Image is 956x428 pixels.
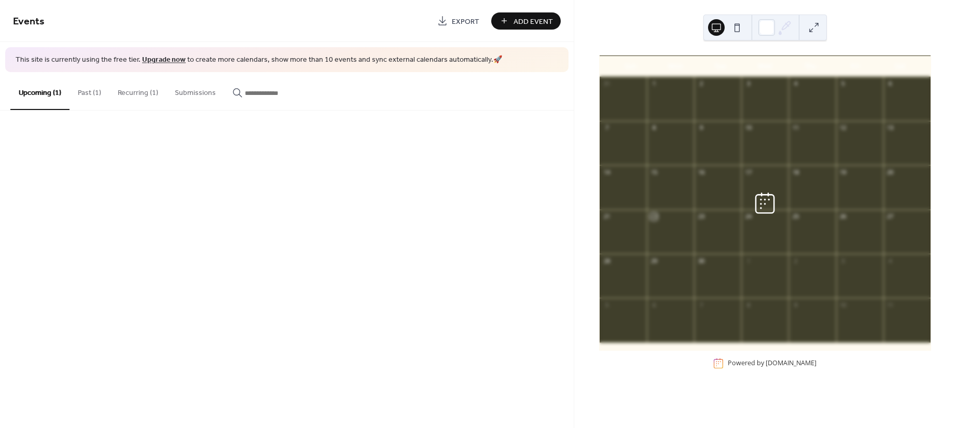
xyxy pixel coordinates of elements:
div: 10 [744,124,752,132]
div: 5 [839,80,847,88]
a: [DOMAIN_NAME] [766,359,816,368]
div: Powered by [728,359,816,368]
div: 16 [697,168,705,176]
div: 7 [697,301,705,309]
a: Export [429,12,487,30]
div: 3 [744,80,752,88]
div: 11 [886,301,894,309]
a: Upgrade now [142,53,186,67]
button: Recurring (1) [109,72,167,109]
div: 10 [839,301,847,309]
div: 6 [650,301,658,309]
div: 15 [650,168,658,176]
div: 24 [744,213,752,220]
div: Fri [833,56,878,77]
div: 28 [603,257,611,265]
button: Submissions [167,72,224,109]
div: 23 [697,213,705,220]
div: 19 [839,168,847,176]
div: 29 [650,257,658,265]
div: 18 [792,168,799,176]
div: 13 [886,124,894,132]
div: 21 [603,213,611,220]
div: 20 [886,168,894,176]
div: 8 [744,301,752,309]
div: 1 [744,257,752,265]
button: Add Event [491,12,561,30]
button: Upcoming (1) [10,72,70,110]
span: Export [452,16,479,27]
div: 5 [603,301,611,309]
div: 25 [792,213,799,220]
div: 27 [886,213,894,220]
span: This site is currently using the free tier. to create more calendars, show more than 10 events an... [16,55,502,65]
div: 4 [886,257,894,265]
div: Sat [877,56,922,77]
div: Wed [743,56,788,77]
div: 31 [603,80,611,88]
div: 26 [839,213,847,220]
div: Tue [698,56,743,77]
span: Events [13,11,45,32]
div: 8 [650,124,658,132]
span: Add Event [514,16,553,27]
div: Mon [653,56,698,77]
div: 2 [792,257,799,265]
div: 2 [697,80,705,88]
div: 4 [792,80,799,88]
div: Thu [787,56,833,77]
div: 12 [839,124,847,132]
div: 1 [650,80,658,88]
div: Sun [608,56,653,77]
div: 6 [886,80,894,88]
div: 3 [839,257,847,265]
div: 11 [792,124,799,132]
div: 14 [603,168,611,176]
div: 22 [650,213,658,220]
div: 7 [603,124,611,132]
div: 17 [744,168,752,176]
div: 9 [697,124,705,132]
button: Past (1) [70,72,109,109]
div: 9 [792,301,799,309]
div: 30 [697,257,705,265]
